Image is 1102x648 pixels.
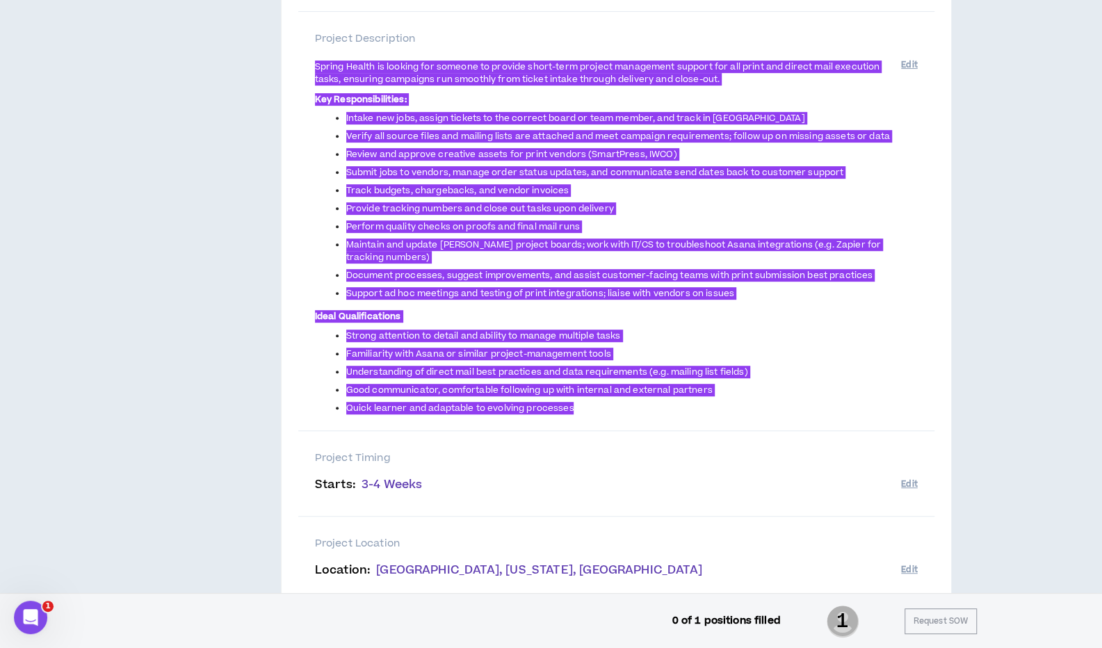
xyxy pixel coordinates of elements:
[346,148,677,161] span: Review and approve creative assets for print vendors (SmartPress, IWCO)
[346,166,844,179] span: Submit jobs to vendors, manage order status updates, and communicate send dates back to customer ...
[901,473,917,496] button: Edit
[346,366,748,378] span: Understanding of direct mail best practices and data requirements (e.g. mailing list fields)
[346,330,621,342] span: Strong attention to detail and ability to manage multiple tasks
[315,93,407,106] strong: Key Responsibilities:
[346,384,713,396] span: Good communicator, comfortable following up with internal and external partners
[905,608,977,634] button: Request SOW
[315,536,918,551] p: Project Location
[346,112,805,124] span: Intake new jobs, assign tickets to the correct board or team member, and track in [GEOGRAPHIC_DATA]
[315,60,880,86] span: Spring Health is looking for someone to provide short-term project management support for all pri...
[346,202,614,215] span: Provide tracking numbers and close out tasks upon delivery
[42,601,54,612] span: 1
[672,613,780,629] p: 0 of 1 positions filled
[346,184,569,197] span: Track budgets, chargebacks, and vendor invoices
[827,604,859,639] span: 1
[14,601,47,634] iframe: Intercom live chat
[362,476,422,493] span: 3-4 Weeks
[315,31,918,47] p: Project Description
[901,558,917,581] button: Edit
[346,238,881,264] span: Maintain and update [PERSON_NAME] project boards; work with IT/CS to troubleshoot Asana integrati...
[315,478,901,492] p: Starts :
[346,402,574,414] span: Quick learner and adaptable to evolving processes
[315,451,918,466] p: Project Timing
[315,310,401,323] strong: Ideal Qualifications
[346,130,890,143] span: Verify all source files and mailing lists are attached and meet campaign requirements; follow up ...
[346,269,873,282] span: Document processes, suggest improvements, and assist customer-facing teams with print submission ...
[346,220,580,233] span: Perform quality checks on proofs and final mail runs
[376,562,702,578] span: [GEOGRAPHIC_DATA], [US_STATE], [GEOGRAPHIC_DATA]
[901,54,917,76] button: Edit
[315,564,901,577] p: Location :
[346,287,734,300] span: Support ad hoc meetings and testing of print integrations; liaise with vendors on issues
[346,348,611,360] span: Familiarity with Asana or similar project-management tools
